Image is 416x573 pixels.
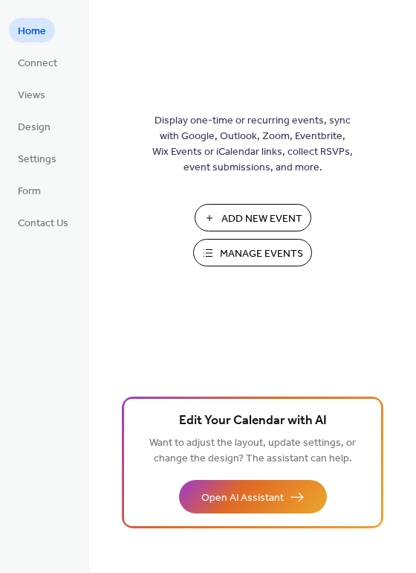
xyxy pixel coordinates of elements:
span: Form [18,184,41,199]
span: Want to adjust the layout, update settings, or change the design? The assistant can help. [149,433,356,469]
span: Settings [18,152,56,167]
button: Add New Event [195,204,311,231]
a: Home [9,18,55,42]
span: Edit Your Calendar with AI [179,411,327,432]
a: Connect [9,50,66,74]
a: Design [9,114,59,138]
span: Contact Us [18,216,68,231]
a: Contact Us [9,210,77,234]
span: Design [18,120,51,135]
span: Display one-time or recurring events, sync with Google, Outlook, Zoom, Eventbrite, Wix Events or ... [152,113,353,176]
span: Views [18,88,45,103]
span: Add New Event [221,211,302,227]
a: Views [9,82,54,106]
span: Connect [18,56,57,71]
button: Open AI Assistant [179,480,327,513]
span: Open AI Assistant [201,490,284,506]
span: Home [18,24,46,39]
a: Form [9,178,50,202]
button: Manage Events [193,239,312,266]
a: Settings [9,146,65,170]
span: Manage Events [220,246,303,262]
